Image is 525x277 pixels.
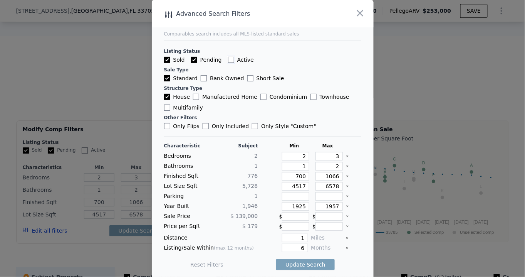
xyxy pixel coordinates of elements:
div: Parking [164,192,210,201]
label: Townhouse [310,93,349,101]
label: House [164,93,190,101]
span: (max 12 months) [214,245,254,251]
input: Multifamily [164,105,170,111]
input: House [164,94,170,100]
button: Clear [346,225,349,228]
div: Listing Status [164,48,361,54]
button: Reset [190,261,223,269]
input: Only Style "Custom" [252,123,258,129]
button: Clear [346,185,349,188]
div: Other Filters [164,115,361,121]
button: Clear [346,247,349,250]
span: $ 139,000 [230,213,258,219]
button: Clear [346,195,349,198]
div: Listing/Sale Within [164,244,258,252]
input: Pending [191,57,197,63]
input: Standard [164,75,170,81]
span: 1,946 [242,203,258,209]
div: Finished Sqft [164,172,210,181]
label: Pending [191,56,222,64]
div: Advanced Search Filters [152,8,329,19]
button: Clear [346,205,349,208]
input: Active [228,57,234,63]
button: Clear [346,175,349,178]
input: Short Sale [247,75,253,81]
div: Months [311,244,342,252]
div: Miles [311,234,342,242]
button: Clear [346,236,349,240]
div: Sale Price [164,212,210,221]
div: Sale Type [164,67,361,73]
input: Townhouse [310,94,317,100]
label: Only Included [203,122,249,130]
label: Manufactured Home [193,93,257,101]
label: Active [228,56,254,64]
div: Bedrooms [164,152,210,160]
button: Clear [346,215,349,218]
span: 776 [248,173,258,179]
button: Update Search [276,259,334,270]
label: Short Sale [247,74,284,82]
div: Comparables search includes all MLS-listed standard sales [164,31,361,37]
label: Only Style " Custom " [252,122,316,130]
span: 1 [255,163,258,169]
div: $ [279,212,310,221]
label: Sold [164,56,185,64]
input: Manufactured Home [193,94,199,100]
div: Max [313,143,343,149]
div: $ [279,222,310,231]
div: Price per Sqft [164,222,210,231]
div: $ [313,222,343,231]
label: Multifamily [164,104,203,111]
input: Only Flips [164,123,170,129]
span: 1 [255,193,258,199]
button: Clear [346,165,349,168]
input: Condominium [260,94,267,100]
div: $ [313,212,343,221]
div: Min [279,143,310,149]
label: Standard [164,74,198,82]
label: Only Flips [164,122,200,130]
div: Year Built [164,202,210,211]
label: Bank Owned [201,74,244,82]
div: Characteristic [164,143,210,149]
input: Only Included [203,123,209,129]
input: Sold [164,57,170,63]
span: 2 [255,153,258,159]
div: Subject [213,143,258,149]
input: Bank Owned [201,75,207,81]
span: $ 179 [242,223,258,229]
label: Condominium [260,93,307,101]
div: Bathrooms [164,162,210,171]
div: Structure Type [164,85,361,91]
div: Lot Size Sqft [164,182,210,191]
button: Clear [346,155,349,158]
span: 5,728 [242,183,258,189]
div: Distance [164,234,258,242]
